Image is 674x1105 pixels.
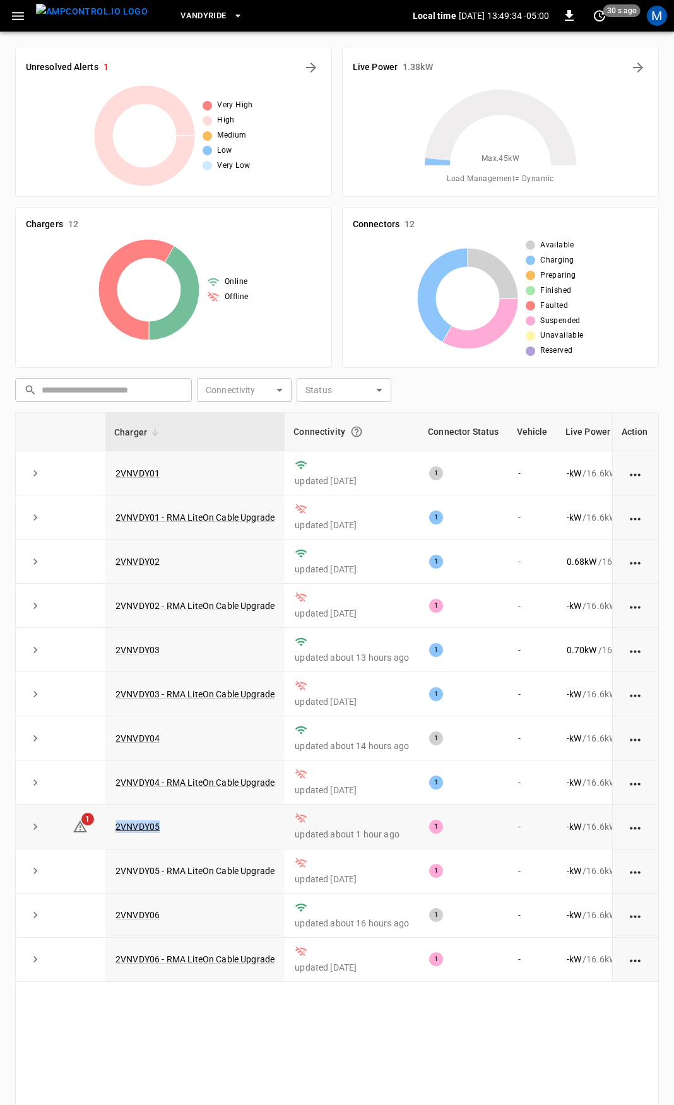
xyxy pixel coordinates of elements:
[508,760,557,805] td: -
[540,269,576,282] span: Preparing
[508,413,557,451] th: Vehicle
[540,315,581,328] span: Suspended
[429,952,443,966] div: 1
[508,716,557,760] td: -
[180,9,226,23] span: VandyRide
[429,511,443,524] div: 1
[225,276,247,288] span: Online
[114,425,163,440] span: Charger
[567,644,597,656] p: 0.70 kW
[301,57,321,78] button: All Alerts
[429,864,443,878] div: 1
[567,820,632,833] div: / 16.6 kW
[26,773,45,792] button: expand row
[567,776,581,789] p: - kW
[295,873,409,885] p: updated [DATE]
[508,849,557,894] td: -
[540,329,583,342] span: Unavailable
[403,61,433,74] h6: 1.38 kW
[567,953,632,966] div: / 16.6 kW
[508,672,557,716] td: -
[482,153,519,165] span: Max. 45 kW
[508,894,557,938] td: -
[345,420,368,443] button: Connection between the charger and our software.
[295,607,409,620] p: updated [DATE]
[217,99,253,112] span: Very High
[115,866,275,876] a: 2VNVDY05 - RMA LiteOn Cable Upgrade
[81,813,94,825] span: 1
[567,511,632,524] div: / 16.6 kW
[628,732,644,745] div: action cell options
[429,555,443,569] div: 1
[567,511,581,524] p: - kW
[540,239,574,252] span: Available
[175,4,247,28] button: VandyRide
[103,61,109,74] h6: 1
[567,953,581,966] p: - kW
[217,129,246,142] span: Medium
[508,495,557,540] td: -
[26,218,63,232] h6: Chargers
[429,687,443,701] div: 1
[540,285,571,297] span: Finished
[447,173,554,186] span: Load Management = Dynamic
[295,961,409,974] p: updated [DATE]
[567,776,632,789] div: / 16.6 kW
[567,865,581,877] p: - kW
[628,600,644,612] div: action cell options
[295,563,409,576] p: updated [DATE]
[567,600,581,612] p: - kW
[26,552,45,571] button: expand row
[508,584,557,628] td: -
[429,820,443,834] div: 1
[115,512,275,523] a: 2VNVDY01 - RMA LiteOn Cable Upgrade
[26,508,45,527] button: expand row
[405,218,415,232] h6: 12
[295,475,409,487] p: updated [DATE]
[295,917,409,930] p: updated about 16 hours ago
[115,822,160,832] a: 2VNVDY05
[567,820,581,833] p: - kW
[508,628,557,672] td: -
[295,828,409,841] p: updated about 1 hour ago
[26,464,45,483] button: expand row
[413,9,456,22] p: Local time
[628,688,644,700] div: action cell options
[567,467,632,480] div: / 16.6 kW
[429,731,443,745] div: 1
[603,4,641,17] span: 30 s ago
[628,820,644,833] div: action cell options
[115,954,275,964] a: 2VNVDY06 - RMA LiteOn Cable Upgrade
[628,57,648,78] button: Energy Overview
[26,861,45,880] button: expand row
[295,651,409,664] p: updated about 13 hours ago
[567,732,632,745] div: / 16.6 kW
[567,644,632,656] div: / 16.6 kW
[115,910,160,920] a: 2VNVDY06
[628,953,644,966] div: action cell options
[628,865,644,877] div: action cell options
[567,555,597,568] p: 0.68 kW
[115,689,275,699] a: 2VNVDY03 - RMA LiteOn Cable Upgrade
[557,413,642,451] th: Live Power
[26,729,45,748] button: expand row
[217,160,250,172] span: Very Low
[26,950,45,969] button: expand row
[429,776,443,789] div: 1
[26,906,45,925] button: expand row
[567,865,632,877] div: / 16.6 kW
[26,685,45,704] button: expand row
[73,821,88,831] a: 1
[628,467,644,480] div: action cell options
[540,300,568,312] span: Faulted
[628,909,644,921] div: action cell options
[419,413,507,451] th: Connector Status
[567,909,581,921] p: - kW
[567,732,581,745] p: - kW
[508,451,557,495] td: -
[508,805,557,849] td: -
[508,938,557,982] td: -
[26,596,45,615] button: expand row
[567,909,632,921] div: / 16.6 kW
[26,817,45,836] button: expand row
